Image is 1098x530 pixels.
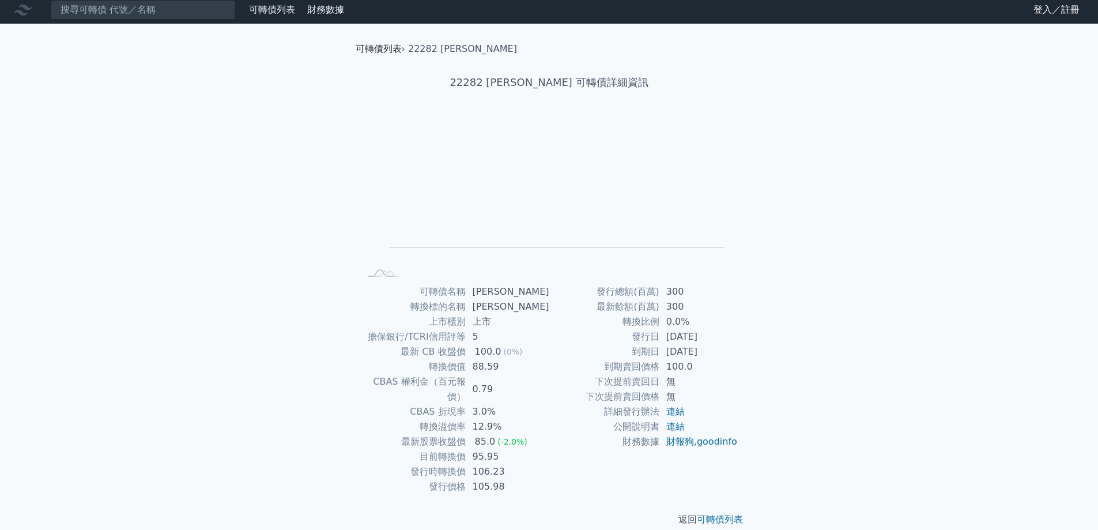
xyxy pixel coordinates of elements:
td: 發行日 [549,329,659,344]
td: 到期賣回價格 [549,359,659,374]
td: 無 [659,389,738,404]
td: 300 [659,299,738,314]
a: 可轉債列表 [697,514,743,525]
a: 連結 [666,421,685,432]
td: 最新股票收盤價 [360,434,466,449]
td: 轉換比例 [549,314,659,329]
td: , [659,434,738,449]
td: 轉換價值 [360,359,466,374]
td: 106.23 [466,464,549,479]
td: 無 [659,374,738,389]
span: (-2.0%) [497,437,527,446]
td: 詳細發行辦法 [549,404,659,419]
td: [PERSON_NAME] [466,299,549,314]
td: CBAS 折現率 [360,404,466,419]
div: 85.0 [473,434,498,449]
a: 可轉債列表 [249,4,295,15]
div: 100.0 [473,344,504,359]
td: 財務數據 [549,434,659,449]
td: 0.0% [659,314,738,329]
td: 上市櫃別 [360,314,466,329]
h1: 22282 [PERSON_NAME] 可轉債詳細資訊 [346,74,752,91]
td: 發行時轉換價 [360,464,466,479]
td: CBAS 權利金（百元報價） [360,374,466,404]
td: 88.59 [466,359,549,374]
td: 擔保銀行/TCRI信用評等 [360,329,466,344]
a: 登入／註冊 [1024,1,1089,19]
g: Chart [379,127,725,265]
a: 財報狗 [666,436,694,447]
td: 下次提前賣回日 [549,374,659,389]
td: 轉換標的名稱 [360,299,466,314]
td: 到期日 [549,344,659,359]
td: [PERSON_NAME] [466,284,549,299]
td: 發行價格 [360,479,466,494]
td: [DATE] [659,329,738,344]
td: 95.95 [466,449,549,464]
td: 0.79 [466,374,549,404]
td: 5 [466,329,549,344]
td: 12.9% [466,419,549,434]
p: 返回 [346,513,752,527]
a: 可轉債列表 [356,43,402,54]
div: 聊天小工具 [1040,475,1098,530]
li: 22282 [PERSON_NAME] [408,42,517,56]
td: 可轉債名稱 [360,284,466,299]
td: 3.0% [466,404,549,419]
td: 100.0 [659,359,738,374]
td: 目前轉換價 [360,449,466,464]
span: (0%) [503,347,522,356]
td: 300 [659,284,738,299]
td: 發行總額(百萬) [549,284,659,299]
a: 財務數據 [307,4,344,15]
td: 下次提前賣回價格 [549,389,659,404]
a: 連結 [666,406,685,417]
td: 105.98 [466,479,549,494]
td: 最新餘額(百萬) [549,299,659,314]
td: [DATE] [659,344,738,359]
td: 最新 CB 收盤價 [360,344,466,359]
li: › [356,42,405,56]
iframe: Chat Widget [1040,475,1098,530]
a: goodinfo [697,436,737,447]
td: 轉換溢價率 [360,419,466,434]
td: 上市 [466,314,549,329]
td: 公開說明書 [549,419,659,434]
